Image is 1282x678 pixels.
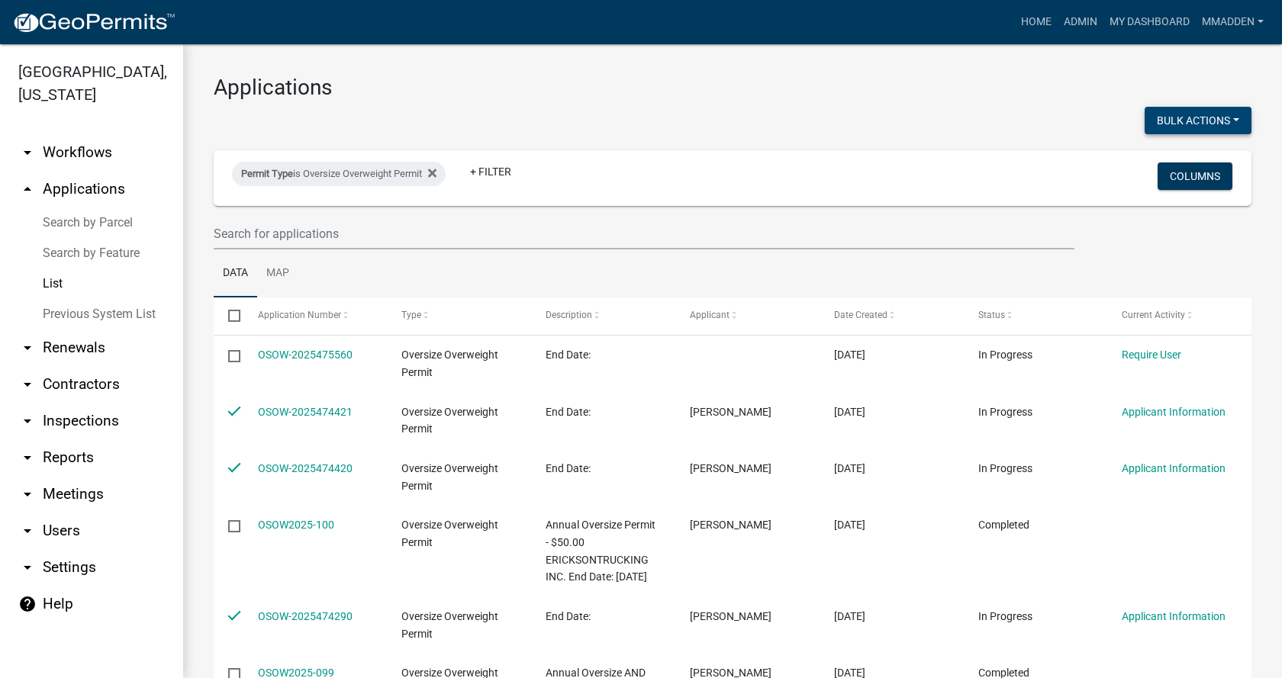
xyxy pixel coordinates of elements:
span: Adam Bliss [690,462,771,474]
datatable-header-cell: Application Number [243,297,387,334]
span: Oversize Overweight Permit [401,406,498,435]
a: Applicant Information [1122,406,1226,418]
span: End Date: [546,462,591,474]
button: Bulk Actions [1145,107,1251,134]
span: Adam Bliss [690,406,771,418]
span: 09/09/2025 [834,349,865,361]
span: 09/05/2025 [834,406,865,418]
datatable-header-cell: Status [963,297,1107,334]
span: Completed [978,519,1029,531]
i: arrow_drop_down [18,412,37,430]
a: Require User [1122,349,1181,361]
span: Oversize Overweight Permit [401,519,498,548]
i: help [18,595,37,613]
i: arrow_drop_down [18,485,37,503]
i: arrow_drop_down [18,143,37,162]
span: Date Created [834,310,887,320]
span: 09/05/2025 [834,610,865,622]
span: 09/05/2025 [834,462,865,474]
datatable-header-cell: Date Created [820,297,964,334]
span: End Date: [546,349,591,361]
span: Oversize Overweight Permit [401,349,498,378]
a: OSOW-2025474420 [258,462,353,474]
a: mmadden [1196,8,1270,37]
datatable-header-cell: Current Activity [1107,297,1251,334]
i: arrow_drop_down [18,448,37,467]
i: arrow_drop_down [18,522,37,540]
a: OSOW-2025474421 [258,406,353,418]
input: Search for applications [214,218,1074,249]
button: Columns [1158,162,1232,190]
span: Oversize Overweight Permit [401,610,498,640]
span: 09/05/2025 [834,519,865,531]
datatable-header-cell: Select [214,297,243,334]
i: arrow_drop_down [18,558,37,577]
a: My Dashboard [1103,8,1196,37]
a: Applicant Information [1122,462,1226,474]
span: Description [546,310,592,320]
a: OSOW-2025475560 [258,349,353,361]
span: Applicant [690,310,730,320]
span: Adam Bliss [690,610,771,622]
span: Application Number [258,310,341,320]
span: Status [978,310,1005,320]
span: In Progress [978,610,1032,622]
span: Annual Oversize Permit - $50.00 ERICKSONTRUCKING INC. End Date: 09/05/2026 [546,519,655,583]
i: arrow_drop_down [18,339,37,357]
span: In Progress [978,406,1032,418]
div: is Oversize Overweight Permit [232,162,446,186]
i: arrow_drop_up [18,180,37,198]
span: Oversize Overweight Permit [401,462,498,492]
datatable-header-cell: Description [531,297,675,334]
datatable-header-cell: Applicant [675,297,820,334]
a: Admin [1058,8,1103,37]
span: Type [401,310,421,320]
h3: Applications [214,75,1251,101]
a: OSOW-2025474290 [258,610,353,622]
a: OSOW2025-100 [258,519,334,531]
a: + Filter [458,158,523,185]
i: arrow_drop_down [18,375,37,394]
span: In Progress [978,462,1032,474]
span: Permit Type [241,168,293,179]
a: Home [1015,8,1058,37]
a: Data [214,249,257,298]
datatable-header-cell: Type [387,297,531,334]
a: Applicant Information [1122,610,1226,622]
span: In Progress [978,349,1032,361]
span: Tanya Kreutzer [690,519,771,531]
span: End Date: [546,406,591,418]
a: Map [257,249,298,298]
span: End Date: [546,610,591,622]
span: Current Activity [1122,310,1185,320]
